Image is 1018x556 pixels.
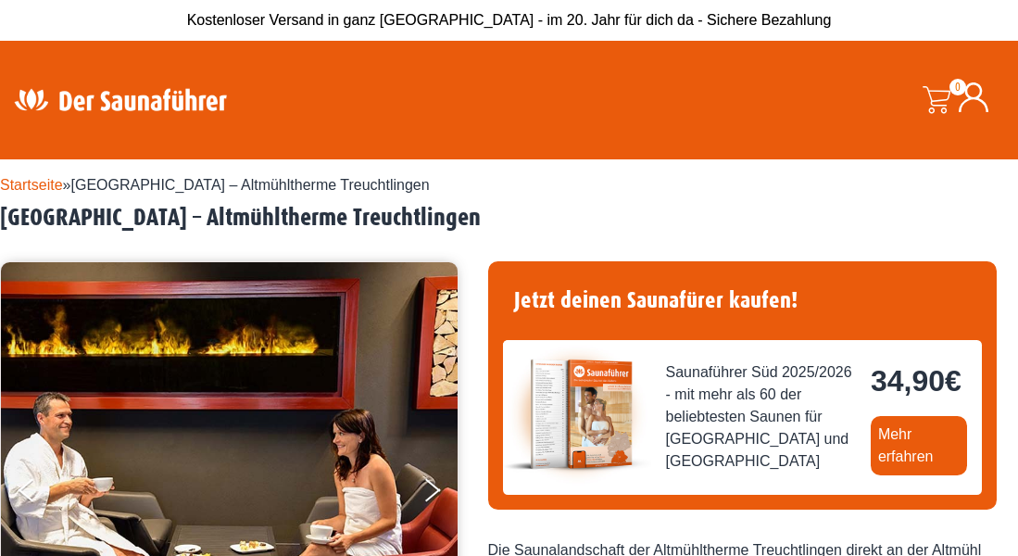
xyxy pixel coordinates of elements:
[503,276,983,325] h4: Jetzt deinen Saunafürer kaufen!
[871,364,961,398] bdi: 34,90
[949,79,966,95] span: 0
[71,177,430,193] span: [GEOGRAPHIC_DATA] – Altmühltherme Treuchtlingen
[19,471,65,517] button: Previous
[666,361,856,473] span: Saunaführer Süd 2025/2026 - mit mehr als 60 der beliebtesten Saunen für [GEOGRAPHIC_DATA] und [GE...
[945,364,961,398] span: €
[503,340,651,488] img: der-saunafuehrer-2025-sued.jpg
[187,12,832,28] span: Kostenloser Versand in ganz [GEOGRAPHIC_DATA] - im 20. Jahr für dich da - Sichere Bezahlung
[871,416,967,475] a: Mehr erfahren
[421,471,468,517] button: Next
